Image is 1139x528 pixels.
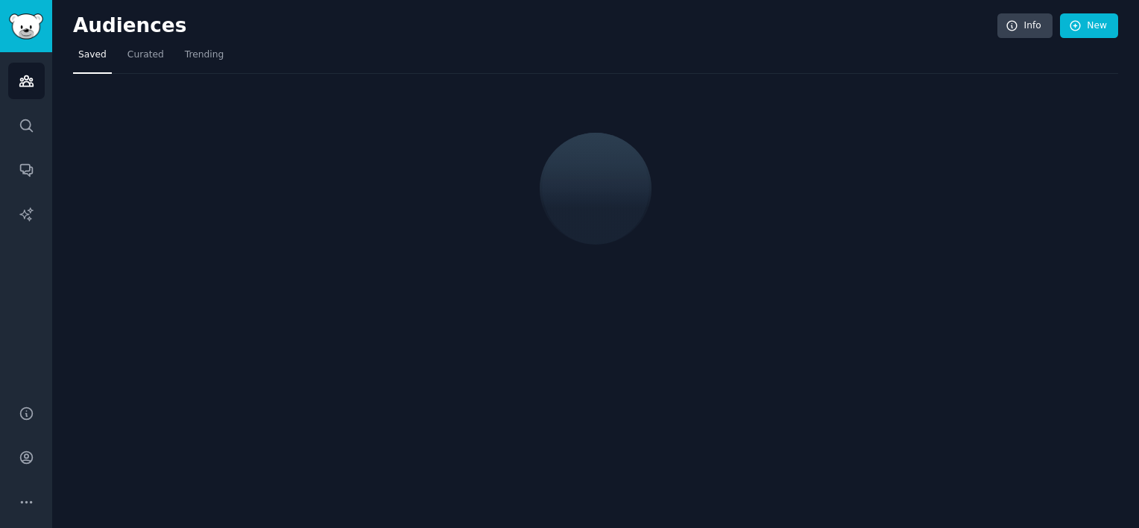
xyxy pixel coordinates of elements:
[73,43,112,74] a: Saved
[1060,13,1118,39] a: New
[127,48,164,62] span: Curated
[185,48,224,62] span: Trending
[78,48,107,62] span: Saved
[73,14,997,38] h2: Audiences
[997,13,1053,39] a: Info
[122,43,169,74] a: Curated
[180,43,229,74] a: Trending
[9,13,43,40] img: GummySearch logo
